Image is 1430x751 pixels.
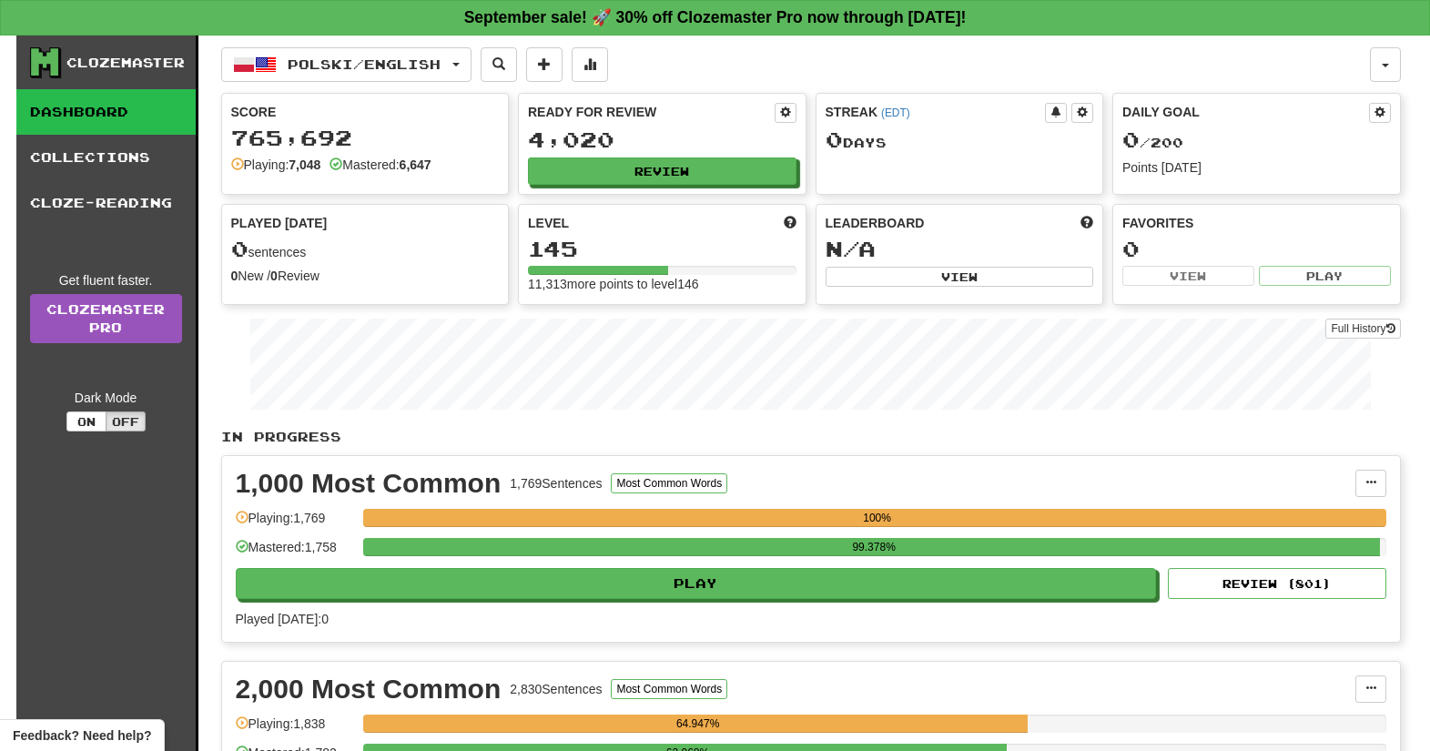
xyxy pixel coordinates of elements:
[16,180,196,226] a: Cloze-Reading
[1122,214,1391,232] div: Favorites
[1122,135,1183,150] span: / 200
[236,568,1157,599] button: Play
[826,127,843,152] span: 0
[30,294,182,343] a: ClozemasterPro
[66,411,106,431] button: On
[236,612,329,626] span: Played [DATE]: 0
[231,103,500,121] div: Score
[1122,158,1391,177] div: Points [DATE]
[1080,214,1093,232] span: This week in points, UTC
[221,428,1401,446] p: In Progress
[400,157,431,172] strong: 6,647
[231,127,500,149] div: 765,692
[16,135,196,180] a: Collections
[13,726,151,745] span: Open feedback widget
[16,89,196,135] a: Dashboard
[236,675,502,703] div: 2,000 Most Common
[881,107,910,119] a: (EDT)
[528,157,796,185] button: Review
[1325,319,1400,339] button: Full History
[528,275,796,293] div: 11,313 more points to level 146
[30,271,182,289] div: Get fluent faster.
[106,411,146,431] button: Off
[1122,238,1391,260] div: 0
[1122,127,1140,152] span: 0
[231,238,500,261] div: sentences
[289,157,320,172] strong: 7,048
[270,269,278,283] strong: 0
[236,470,502,497] div: 1,000 Most Common
[231,236,248,261] span: 0
[528,238,796,260] div: 145
[236,509,354,539] div: Playing: 1,769
[1122,103,1369,123] div: Daily Goal
[826,236,876,261] span: N/A
[528,103,775,121] div: Ready for Review
[528,214,569,232] span: Level
[231,214,328,232] span: Played [DATE]
[1168,568,1386,599] button: Review (801)
[481,47,517,82] button: Search sentences
[330,156,431,174] div: Mastered:
[526,47,563,82] button: Add sentence to collection
[611,679,727,699] button: Most Common Words
[369,509,1386,527] div: 100%
[826,214,925,232] span: Leaderboard
[231,156,321,174] div: Playing:
[784,214,796,232] span: Score more points to level up
[611,473,727,493] button: Most Common Words
[66,54,185,72] div: Clozemaster
[510,680,602,698] div: 2,830 Sentences
[236,538,354,568] div: Mastered: 1,758
[236,715,354,745] div: Playing: 1,838
[826,103,1046,121] div: Streak
[231,267,500,285] div: New / Review
[221,47,472,82] button: Polski/English
[572,47,608,82] button: More stats
[1122,266,1254,286] button: View
[369,715,1028,733] div: 64.947%
[528,128,796,151] div: 4,020
[464,8,967,26] strong: September sale! 🚀 30% off Clozemaster Pro now through [DATE]!
[30,389,182,407] div: Dark Mode
[510,474,602,492] div: 1,769 Sentences
[231,269,238,283] strong: 0
[288,56,441,72] span: Polski / English
[826,267,1094,287] button: View
[1259,266,1391,286] button: Play
[369,538,1380,556] div: 99.378%
[826,128,1094,152] div: Day s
